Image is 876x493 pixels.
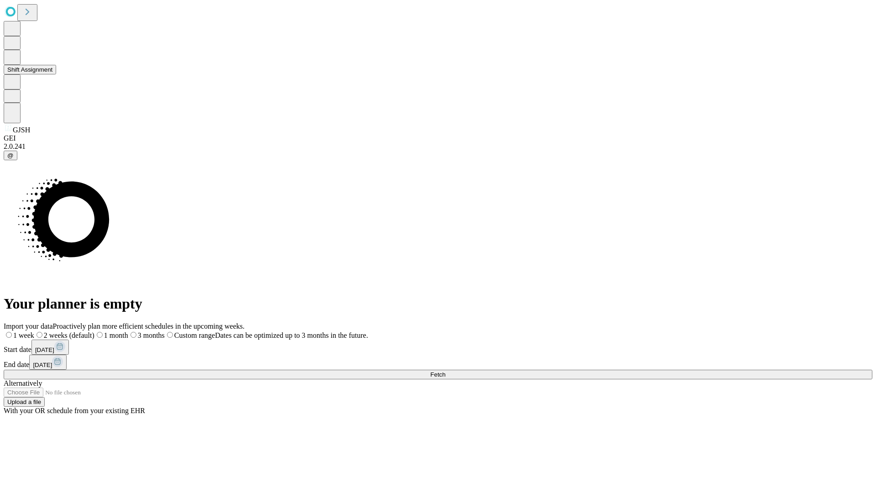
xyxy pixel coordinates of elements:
[4,407,145,414] span: With your OR schedule from your existing EHR
[4,322,53,330] span: Import your data
[31,340,69,355] button: [DATE]
[174,331,215,339] span: Custom range
[4,295,872,312] h1: Your planner is empty
[13,331,34,339] span: 1 week
[4,151,17,160] button: @
[4,379,42,387] span: Alternatively
[6,332,12,338] input: 1 week
[430,371,445,378] span: Fetch
[130,332,136,338] input: 3 months
[33,362,52,368] span: [DATE]
[44,331,94,339] span: 2 weeks (default)
[4,340,872,355] div: Start date
[215,331,368,339] span: Dates can be optimized up to 3 months in the future.
[97,332,103,338] input: 1 month
[167,332,173,338] input: Custom rangeDates can be optimized up to 3 months in the future.
[4,142,872,151] div: 2.0.241
[4,134,872,142] div: GEI
[35,346,54,353] span: [DATE]
[7,152,14,159] span: @
[36,332,42,338] input: 2 weeks (default)
[13,126,30,134] span: GJSH
[29,355,67,370] button: [DATE]
[104,331,128,339] span: 1 month
[138,331,165,339] span: 3 months
[4,370,872,379] button: Fetch
[4,355,872,370] div: End date
[53,322,245,330] span: Proactively plan more efficient schedules in the upcoming weeks.
[4,65,56,74] button: Shift Assignment
[4,397,45,407] button: Upload a file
